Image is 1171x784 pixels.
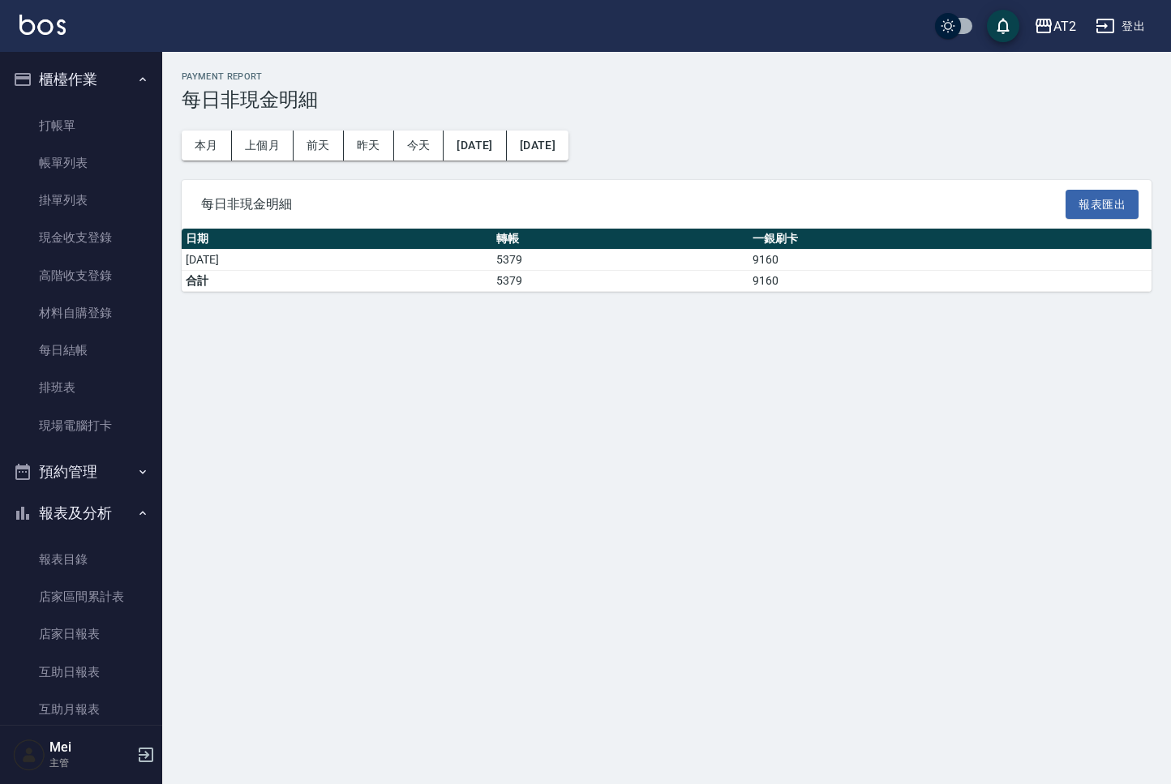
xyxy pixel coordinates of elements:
[1066,190,1139,220] button: 報表匯出
[6,541,156,578] a: 報表目錄
[748,271,1152,292] td: 9160
[444,131,506,161] button: [DATE]
[6,332,156,369] a: 每日結帳
[294,131,344,161] button: 前天
[6,294,156,332] a: 材料自購登錄
[1053,16,1076,36] div: AT2
[182,271,492,292] td: 合計
[6,182,156,219] a: 掛單列表
[49,739,132,756] h5: Mei
[201,196,1066,212] span: 每日非現金明細
[182,131,232,161] button: 本月
[6,219,156,256] a: 現金收支登錄
[6,107,156,144] a: 打帳單
[182,71,1152,82] h2: Payment Report
[182,88,1152,111] h3: 每日非現金明細
[6,257,156,294] a: 高階收支登錄
[182,250,492,271] td: [DATE]
[748,250,1152,271] td: 9160
[1027,10,1083,43] button: AT2
[492,229,748,250] th: 轉帳
[6,492,156,534] button: 報表及分析
[344,131,394,161] button: 昨天
[748,229,1152,250] th: 一銀刷卡
[1089,11,1152,41] button: 登出
[6,58,156,101] button: 櫃檯作業
[6,615,156,653] a: 店家日報表
[6,653,156,691] a: 互助日報表
[13,739,45,771] img: Person
[6,407,156,444] a: 現場電腦打卡
[19,15,66,35] img: Logo
[987,10,1019,42] button: save
[182,229,492,250] th: 日期
[394,131,444,161] button: 今天
[6,451,156,493] button: 預約管理
[6,144,156,182] a: 帳單列表
[492,250,748,271] td: 5379
[6,578,156,615] a: 店家區間累計表
[49,756,132,770] p: 主管
[507,131,568,161] button: [DATE]
[1066,195,1139,211] a: 報表匯出
[6,691,156,728] a: 互助月報表
[182,229,1152,292] table: a dense table
[492,271,748,292] td: 5379
[232,131,294,161] button: 上個月
[6,369,156,406] a: 排班表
